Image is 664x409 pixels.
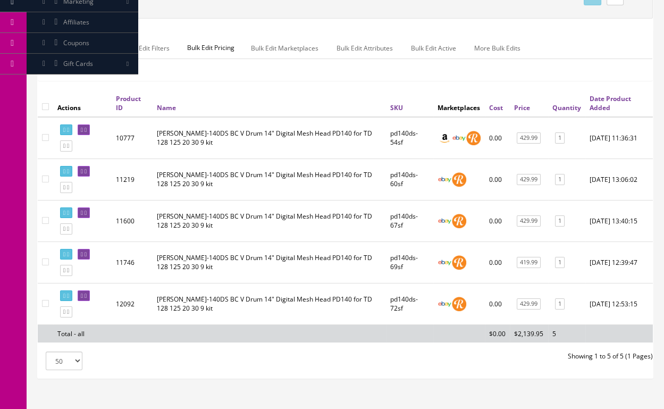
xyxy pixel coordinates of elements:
[153,241,386,283] td: Roland PD-140DS BC V Drum 14" Digital Mesh Head PD140 for TD 128 125 20 30 9 kit
[514,103,530,112] a: Price
[63,18,89,27] span: Affiliates
[466,131,481,145] img: reverb
[452,172,466,187] img: reverb
[452,131,466,145] img: ebay
[386,117,433,159] td: pd140ds-54sf
[386,200,433,241] td: pd140ds-67sf
[63,59,93,68] span: Gift Cards
[585,200,653,241] td: 2025-03-12 13:40:15
[517,298,541,310] a: 429.99
[452,255,466,270] img: reverb
[386,158,433,200] td: pd140ds-60sf
[116,38,178,59] a: Bulk Edit Filters
[585,283,653,324] td: 2025-09-02 12:53:15
[116,94,141,112] a: Product ID
[548,324,585,343] td: 5
[466,38,529,59] a: More Bulk Edits
[517,132,541,144] a: 429.99
[153,200,386,241] td: Roland PD-140DS BC V Drum 14" Digital Mesh Head PD140 for TD 128 125 20 30 9 kit
[328,38,401,59] a: Bulk Edit Attributes
[438,255,452,270] img: ebay
[517,257,541,268] a: 419.99
[242,38,327,59] a: Bulk Edit Marketplaces
[555,215,565,227] a: 1
[555,132,565,144] a: 1
[485,200,510,241] td: 0.00
[386,241,433,283] td: pd140ds-69sf
[438,214,452,228] img: ebay
[386,283,433,324] td: pd140ds-72sf
[555,257,565,268] a: 1
[585,241,653,283] td: 2025-05-05 12:39:47
[53,324,112,343] td: Total - all
[585,117,653,159] td: 2024-06-05 11:36:31
[510,324,548,343] td: $2,139.95
[179,38,242,58] span: Bulk Edit Pricing
[112,158,153,200] td: 11219
[153,283,386,324] td: Roland PD-140DS BC V Drum 14" Digital Mesh Head PD140 for TD 128 125 20 30 9 kit
[27,33,138,54] a: Coupons
[485,158,510,200] td: 0.00
[552,103,581,112] a: Quantity
[112,117,153,159] td: 10777
[433,90,485,117] th: Marketplaces
[585,158,653,200] td: 2024-11-15 13:06:02
[489,103,503,112] a: Cost
[346,352,661,361] div: Showing 1 to 5 of 5 (1 Pages)
[438,172,452,187] img: ebay
[485,241,510,283] td: 0.00
[438,131,452,145] img: amazon
[27,12,138,33] a: Affiliates
[112,241,153,283] td: 11746
[452,214,466,228] img: reverb
[53,90,112,117] th: Actions
[153,117,386,159] td: Roland PD-140DS BC V Drum 14" Digital Mesh Head PD140 for TD 128 125 20 30 9 kit
[590,94,631,112] a: Date Product Added
[153,158,386,200] td: Roland PD-140DS BC V Drum 14" Digital Mesh Head PD140 for TD 128 125 20 30 9 kit
[402,38,465,59] a: Bulk Edit Active
[555,174,565,185] a: 1
[157,103,176,112] a: Name
[485,283,510,324] td: 0.00
[517,215,541,227] a: 429.99
[517,174,541,185] a: 429.99
[390,103,403,112] a: SKU
[452,297,466,311] img: reverb
[485,324,510,343] td: $0.00
[112,200,153,241] td: 11600
[63,38,89,47] span: Coupons
[112,283,153,324] td: 12092
[438,297,452,311] img: ebay
[485,117,510,159] td: 0.00
[555,298,565,310] a: 1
